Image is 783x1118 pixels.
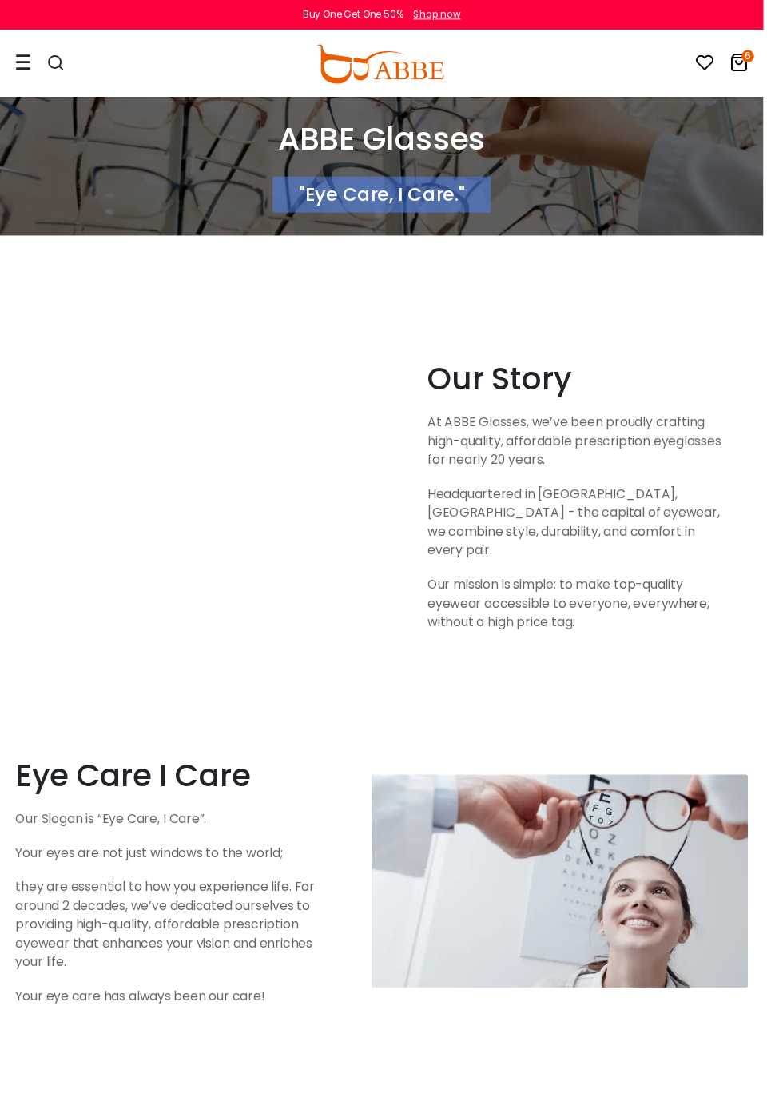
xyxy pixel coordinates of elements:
[16,1012,344,1032] div: Your eye care has always been our care!
[324,46,455,86] img: abbeglasses.com
[16,776,344,814] h2: Eye Care I Care
[748,58,767,76] a: 6
[439,497,743,574] div: Headquartered in [GEOGRAPHIC_DATA], [GEOGRAPHIC_DATA] - the capital of eyewear, we combine style,...
[381,794,767,1014] img: Brand Story Content
[424,8,473,22] div: Shop now
[416,8,473,22] a: Shop now
[280,181,503,218] div: "Eye Care, I Care."
[16,865,344,884] div: Your eyes are not just windows to the world;
[16,830,344,849] div: Our Slogan is “Eye Care, I Care”.
[439,590,743,648] div: Our mission is simple: to make top-quality eyewear accessible to everyone, everywhere, without a ...
[311,8,414,22] div: Buy One Get One 50%
[439,369,743,408] h2: Our Story
[280,122,503,161] h1: ABBE Glasses
[439,424,743,481] div: At ABBE Glasses, we’ve been proudly crafting high-quality, affordable prescription eyeglasses for...
[761,51,773,64] i: 6
[16,900,344,996] div: they are essential to how you experience life. For around 2 decades, we’ve dedicated ourselves to...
